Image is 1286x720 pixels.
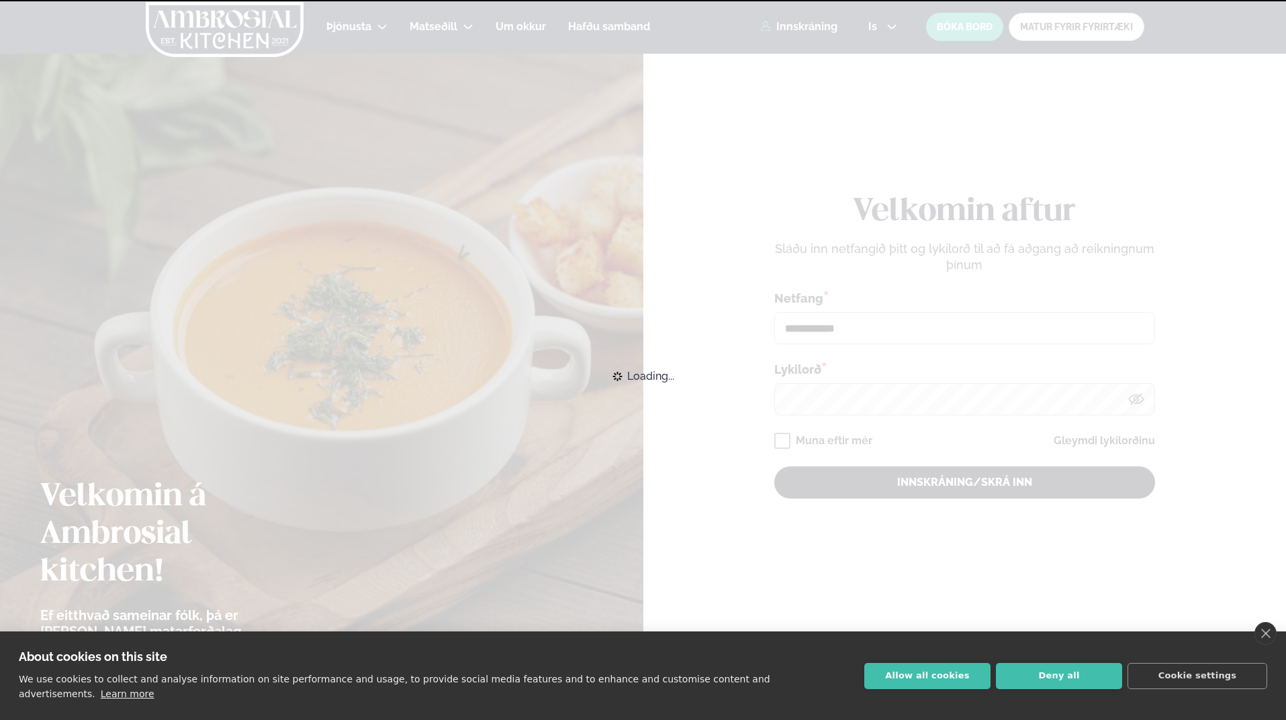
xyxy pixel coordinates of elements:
[101,688,154,699] a: Learn more
[627,362,674,391] span: Loading...
[864,663,991,689] button: Allow all cookies
[996,663,1122,689] button: Deny all
[19,674,770,699] p: We use cookies to collect and analyse information on site performance and usage, to provide socia...
[1128,663,1267,689] button: Cookie settings
[19,650,167,664] strong: About cookies on this site
[1254,622,1277,645] a: close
